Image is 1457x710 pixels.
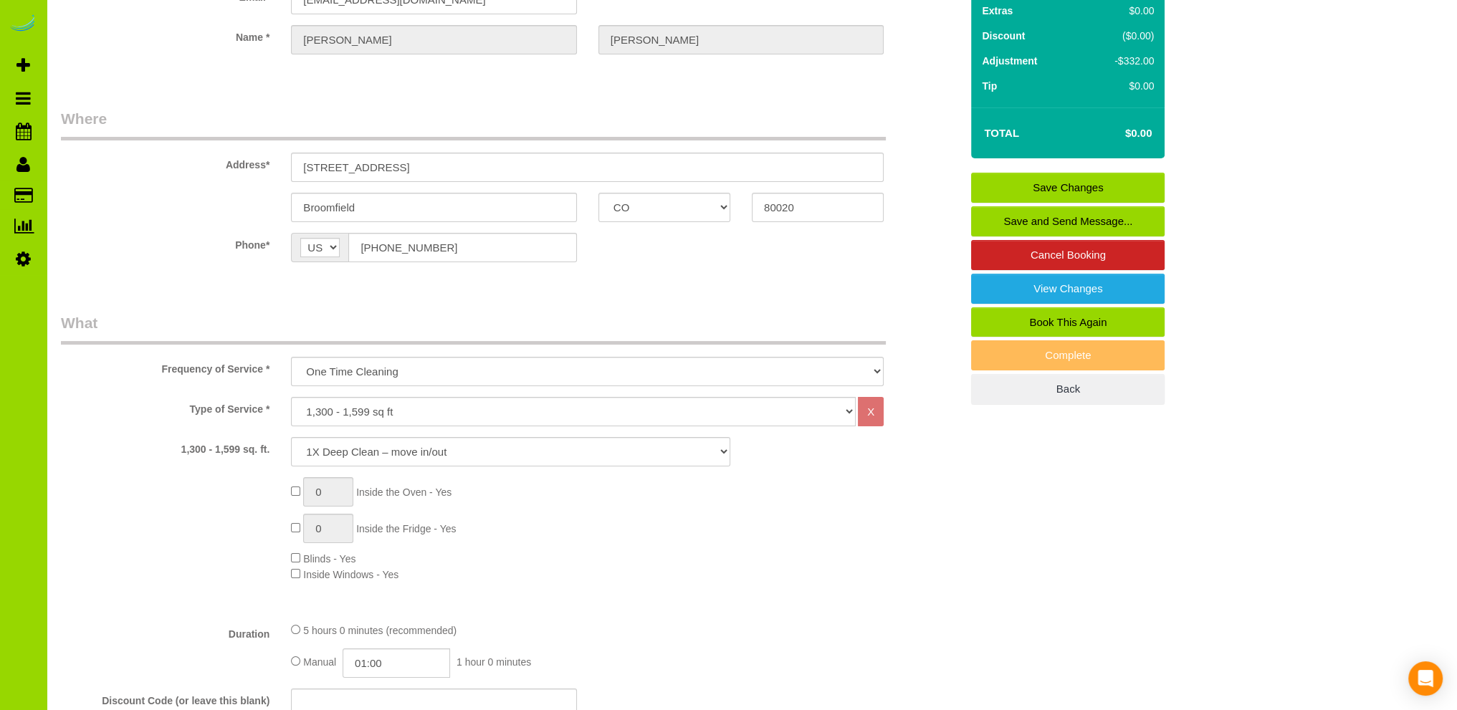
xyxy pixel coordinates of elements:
a: Book This Again [971,307,1165,337]
label: Discount Code (or leave this blank) [50,689,280,708]
a: Back [971,374,1165,404]
label: Extras [982,4,1013,18]
label: Discount [982,29,1025,43]
label: Address* [50,153,280,172]
label: Name * [50,25,280,44]
legend: Where [61,108,886,140]
input: First Name* [291,25,576,54]
label: Frequency of Service * [50,357,280,376]
a: Save Changes [971,173,1165,203]
h4: $0.00 [1082,128,1152,140]
div: $0.00 [1084,4,1154,18]
a: Cancel Booking [971,240,1165,270]
span: Blinds - Yes [303,553,355,565]
label: Duration [50,622,280,641]
strong: Total [984,127,1019,139]
label: Phone* [50,233,280,252]
input: Zip Code* [752,193,884,222]
span: Inside Windows - Yes [303,569,398,580]
span: Manual [303,656,336,668]
input: Phone* [348,233,576,262]
input: Last Name* [598,25,884,54]
span: 1 hour 0 minutes [457,656,531,668]
div: $0.00 [1084,79,1154,93]
label: Tip [982,79,997,93]
div: Open Intercom Messenger [1408,661,1443,696]
span: Inside the Fridge - Yes [356,523,456,534]
span: Inside the Oven - Yes [356,486,452,498]
a: View Changes [971,274,1165,304]
label: 1,300 - 1,599 sq. ft. [50,437,280,456]
div: -$332.00 [1084,54,1154,68]
div: ($0.00) [1084,29,1154,43]
legend: What [61,312,886,345]
span: 5 hours 0 minutes (recommended) [303,625,457,636]
label: Type of Service * [50,397,280,416]
img: Automaid Logo [9,14,37,34]
input: City* [291,193,576,222]
a: Save and Send Message... [971,206,1165,236]
label: Adjustment [982,54,1037,68]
